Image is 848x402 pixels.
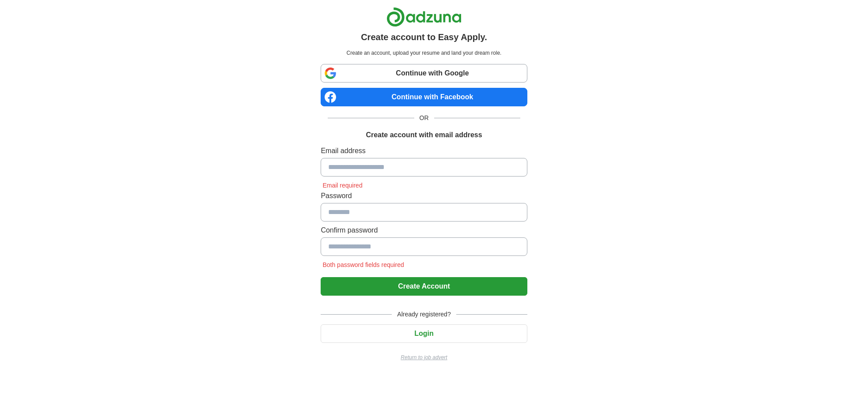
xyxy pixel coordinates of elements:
[386,7,462,27] img: Adzuna logo
[321,146,527,156] label: Email address
[321,88,527,106] a: Continue with Facebook
[321,277,527,296] button: Create Account
[321,182,364,189] span: Email required
[392,310,456,319] span: Already registered?
[322,49,525,57] p: Create an account, upload your resume and land your dream role.
[321,261,405,268] span: Both password fields required
[321,324,527,343] button: Login
[321,353,527,361] a: Return to job advert
[321,64,527,83] a: Continue with Google
[321,225,527,236] label: Confirm password
[361,30,487,44] h1: Create account to Easy Apply.
[366,130,482,140] h1: Create account with email address
[321,330,527,337] a: Login
[414,113,434,123] span: OR
[321,191,527,201] label: Password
